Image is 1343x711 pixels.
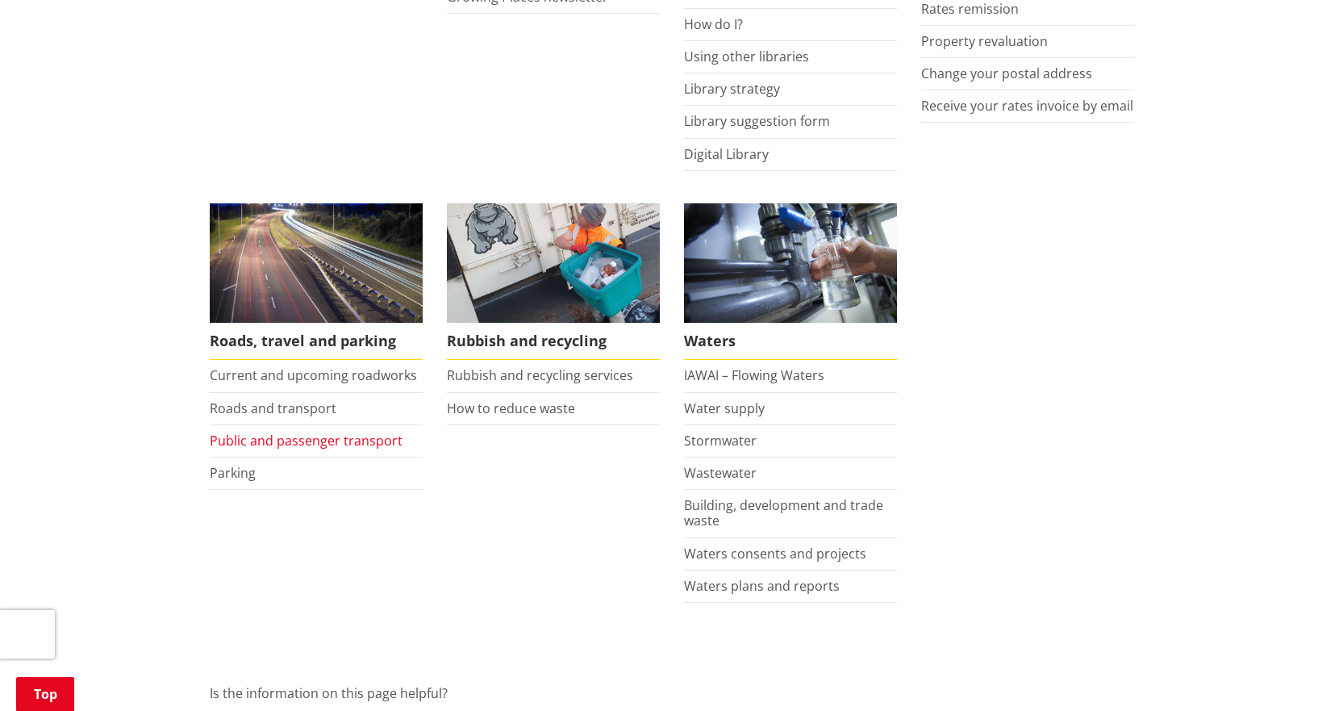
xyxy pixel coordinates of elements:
[447,366,633,384] a: Rubbish and recycling services
[684,145,769,163] a: Digital Library
[684,545,866,563] a: Waters consents and projects
[210,203,423,324] img: Roads, travel and parking
[210,464,256,482] a: Parking
[684,80,780,98] a: Library strategy
[684,399,765,417] a: Water supply
[684,48,809,65] a: Using other libraries
[1269,643,1327,701] iframe: Messenger Launcher
[921,65,1092,82] a: Change your postal address
[684,203,897,361] a: Waters
[447,399,575,417] a: How to reduce waste
[684,366,824,384] a: IAWAI – Flowing Waters
[210,366,417,384] a: Current and upcoming roadworks
[16,677,74,711] a: Top
[210,203,423,361] a: Roads, travel and parking Roads, travel and parking
[684,323,897,360] span: Waters
[684,496,883,529] a: Building, development and trade waste
[210,684,1134,703] p: Is the information on this page helpful?
[210,399,336,417] a: Roads and transport
[684,203,897,324] img: Water treatment
[447,203,660,361] a: Rubbish and recycling
[684,577,840,595] a: Waters plans and reports
[684,15,743,33] a: How do I?
[210,323,423,360] span: Roads, travel and parking
[684,464,757,482] a: Wastewater
[921,32,1048,50] a: Property revaluation
[210,432,402,450] a: Public and passenger transport
[684,112,830,130] a: Library suggestion form
[921,97,1133,115] a: Receive your rates invoice by email
[447,323,660,360] span: Rubbish and recycling
[684,432,757,450] a: Stormwater
[447,203,660,324] img: Rubbish and recycling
